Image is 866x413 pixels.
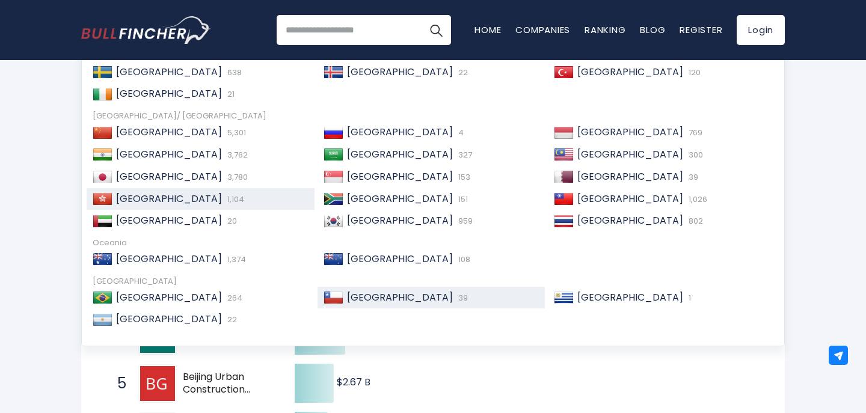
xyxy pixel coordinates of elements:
button: Search [421,15,451,45]
span: [GEOGRAPHIC_DATA] [347,213,453,227]
span: [GEOGRAPHIC_DATA] [116,213,222,227]
span: [GEOGRAPHIC_DATA] [347,252,453,266]
span: [GEOGRAPHIC_DATA] [116,192,222,206]
span: [GEOGRAPHIC_DATA] [577,65,683,79]
img: Beijing Urban Construction Design & Development Group [140,366,175,401]
div: [GEOGRAPHIC_DATA] [93,277,773,287]
span: 959 [455,215,473,227]
span: 151 [455,194,468,205]
span: 3,780 [224,171,248,183]
span: 1,026 [686,194,707,205]
span: 22 [224,314,237,325]
span: [GEOGRAPHIC_DATA] [347,147,453,161]
a: Register [680,23,722,36]
span: Beijing Urban Construction Design & Development Group [183,371,274,396]
span: 638 [224,67,242,78]
span: [GEOGRAPHIC_DATA] [577,213,683,227]
span: [GEOGRAPHIC_DATA] [577,125,683,139]
span: 1 [686,292,691,304]
span: [GEOGRAPHIC_DATA] [116,125,222,139]
a: Companies [515,23,570,36]
span: [GEOGRAPHIC_DATA] [347,125,453,139]
span: 21 [224,88,235,100]
span: 20 [224,215,237,227]
span: 300 [686,149,703,161]
span: [GEOGRAPHIC_DATA] [116,252,222,266]
span: [GEOGRAPHIC_DATA] [116,87,222,100]
img: Bullfincher logo [81,16,211,44]
span: [GEOGRAPHIC_DATA] [116,65,222,79]
text: $2.67 B [337,375,370,389]
a: Ranking [585,23,625,36]
span: [GEOGRAPHIC_DATA] [577,147,683,161]
span: [GEOGRAPHIC_DATA] [577,290,683,304]
span: 39 [686,171,698,183]
a: Home [474,23,501,36]
span: [GEOGRAPHIC_DATA] [347,65,453,79]
span: 1,374 [224,254,246,265]
span: 153 [455,171,470,183]
a: Go to homepage [81,16,210,44]
div: Oceania [93,238,773,248]
span: 3,762 [224,149,248,161]
span: 108 [455,254,470,265]
span: [GEOGRAPHIC_DATA] [116,312,222,326]
span: 120 [686,67,701,78]
span: [GEOGRAPHIC_DATA] [116,147,222,161]
a: Blog [640,23,665,36]
span: 802 [686,215,703,227]
span: 22 [455,67,468,78]
span: [GEOGRAPHIC_DATA] [116,290,222,304]
div: [GEOGRAPHIC_DATA]/ [GEOGRAPHIC_DATA] [93,111,773,121]
span: 769 [686,127,702,138]
span: [GEOGRAPHIC_DATA] [347,290,453,304]
span: 39 [455,292,468,304]
a: Login [737,15,785,45]
span: 5,301 [224,127,246,138]
span: 4 [455,127,464,138]
span: [GEOGRAPHIC_DATA] [116,170,222,183]
span: 5 [111,373,123,394]
span: [GEOGRAPHIC_DATA] [347,170,453,183]
span: 1,104 [224,194,244,205]
span: 327 [455,149,472,161]
span: [GEOGRAPHIC_DATA] [577,170,683,183]
span: 264 [224,292,242,304]
span: [GEOGRAPHIC_DATA] [347,192,453,206]
span: [GEOGRAPHIC_DATA] [577,192,683,206]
